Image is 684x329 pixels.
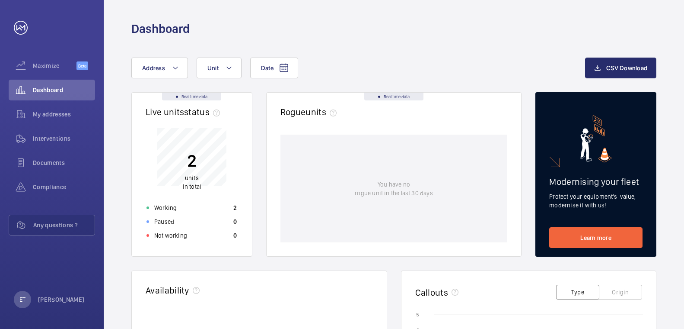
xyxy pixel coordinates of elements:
p: 2 [233,203,237,212]
span: Compliance [33,183,95,191]
div: Real time data [162,93,221,100]
span: CSV Download [606,65,647,71]
h2: Availability [146,285,189,296]
button: Origin [599,285,642,300]
button: Unit [197,58,242,78]
p: Working [154,203,177,212]
span: Address [142,65,165,71]
span: status [184,106,223,117]
a: Learn more [549,227,643,248]
span: Documents [33,158,95,167]
p: You have no rogue unit in the last 30 days [355,180,433,197]
span: Date [261,65,274,71]
button: Address [131,58,188,78]
h1: Dashboard [131,21,190,37]
img: marketing-card.svg [580,115,612,162]
span: Unit [207,65,219,71]
p: in total [183,174,201,191]
button: Type [556,285,599,300]
h2: Callouts [415,287,449,298]
span: Any questions ? [33,221,95,229]
p: ET [19,295,25,304]
span: Dashboard [33,86,95,94]
span: Interventions [33,134,95,143]
p: [PERSON_NAME] [38,295,85,304]
p: 2 [183,150,201,171]
button: CSV Download [585,58,656,78]
p: Protect your equipment's value, modernise it with us! [549,192,643,210]
p: Paused [154,217,174,226]
span: Maximize [33,61,76,70]
span: My addresses [33,110,95,119]
h2: Live units [146,106,223,117]
button: Date [250,58,298,78]
h2: Rogue [280,106,340,117]
span: units [185,174,199,181]
p: 0 [233,217,237,226]
h2: Modernising your fleet [549,176,643,187]
span: Beta [76,61,88,70]
p: Not working [154,231,187,240]
span: units [305,106,340,117]
p: 0 [233,231,237,240]
div: Real time data [364,93,423,100]
text: 5 [416,312,419,318]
